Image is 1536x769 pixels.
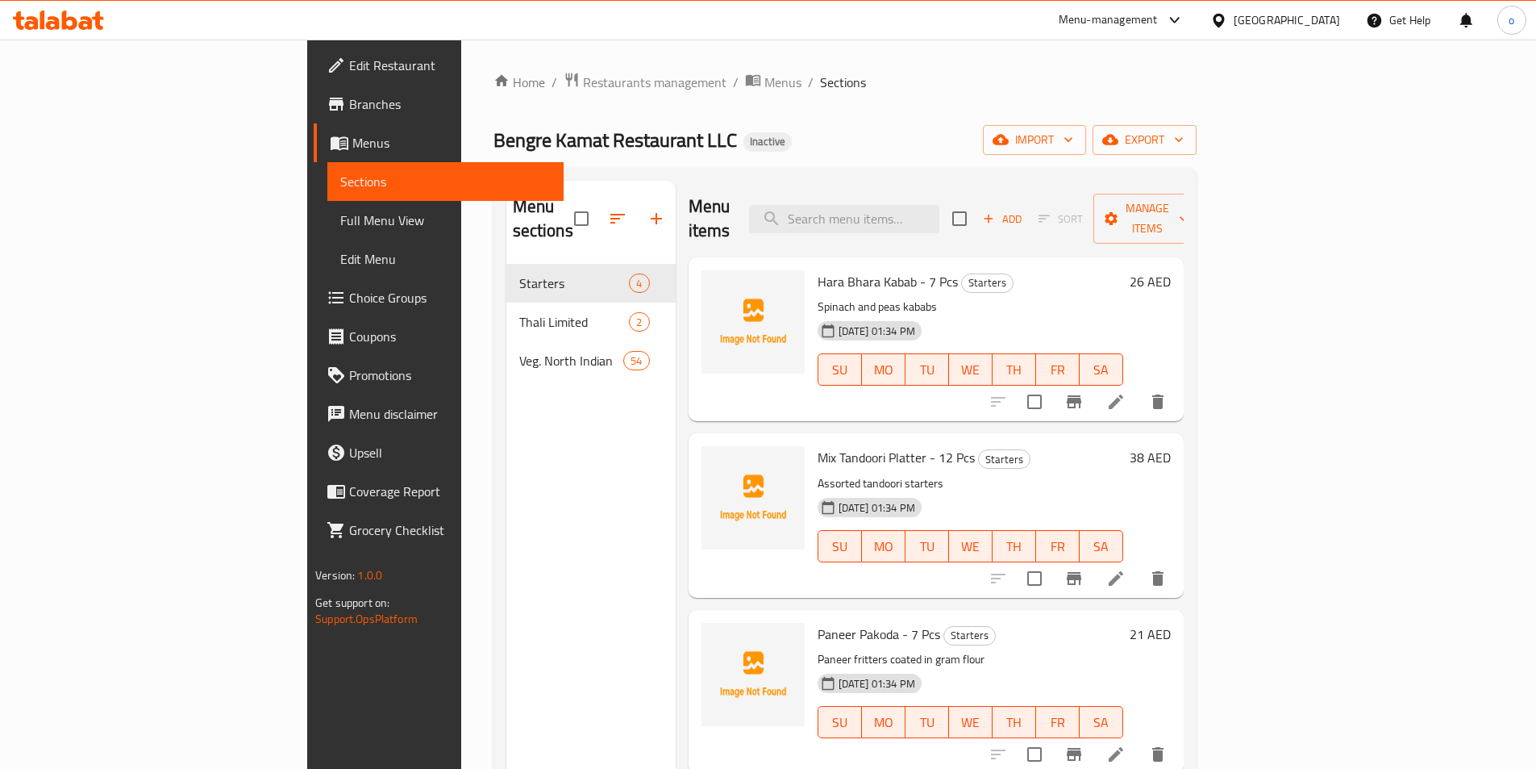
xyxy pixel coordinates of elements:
[1055,382,1093,421] button: Branch-specific-item
[701,270,805,374] img: Hara Bhara Kabab - 7 Pcs
[340,249,551,269] span: Edit Menu
[818,474,1123,494] p: Assorted tandoori starters
[314,433,564,472] a: Upsell
[1043,535,1073,558] span: FR
[979,450,1030,469] span: Starters
[1093,125,1197,155] button: export
[749,205,939,233] input: search
[315,592,389,613] span: Get support on:
[993,530,1036,562] button: TH
[961,274,1014,293] div: Starters
[701,623,805,726] img: Paneer Pakoda - 7 Pcs
[808,73,814,92] li: /
[868,358,899,382] span: MO
[506,303,676,341] div: Thali Limited2
[314,46,564,85] a: Edit Restaurant
[905,530,949,562] button: TU
[349,327,551,346] span: Coupons
[629,274,649,293] div: items
[315,565,355,586] span: Version:
[818,650,1123,670] p: Paneer fritters coated in gram flour
[689,194,731,243] h2: Menu items
[314,85,564,123] a: Branches
[314,472,564,511] a: Coverage Report
[564,202,598,236] span: Select all sections
[1036,530,1080,562] button: FR
[1130,270,1171,293] h6: 26 AED
[519,312,630,332] span: Thali Limited
[862,706,905,738] button: MO
[506,264,676,303] div: Starters4
[349,404,551,424] span: Menu disclaimer
[912,711,943,734] span: TU
[944,626,995,645] span: Starters
[825,535,855,558] span: SU
[506,341,676,380] div: Veg. North Indian54
[493,72,1197,93] nav: breadcrumb
[818,445,975,470] span: Mix Tandoori Platter - 12 Pcs
[943,202,976,236] span: Select section
[564,72,726,93] a: Restaurants management
[314,123,564,162] a: Menus
[637,199,676,238] button: Add section
[905,353,949,386] button: TU
[733,73,739,92] li: /
[1086,358,1117,382] span: SA
[818,530,862,562] button: SU
[832,324,922,339] span: [DATE] 01:34 PM
[1080,530,1123,562] button: SA
[818,622,940,646] span: Paneer Pakoda - 7 Pcs
[349,94,551,114] span: Branches
[1105,130,1184,150] span: export
[825,358,855,382] span: SU
[624,353,648,369] span: 54
[349,366,551,385] span: Promotions
[340,211,551,230] span: Full Menu View
[315,608,418,629] a: Support.OpsPlatform
[1055,559,1093,598] button: Branch-specific-item
[519,274,630,293] span: Starters
[955,358,986,382] span: WE
[1043,358,1073,382] span: FR
[993,353,1036,386] button: TH
[976,207,1028,232] span: Add item
[701,446,805,550] img: Mix Tandoori Platter - 12 Pcs
[999,358,1030,382] span: TH
[1018,562,1051,596] span: Select to update
[818,706,862,738] button: SU
[1234,11,1340,29] div: [GEOGRAPHIC_DATA]
[818,353,862,386] button: SU
[1059,10,1158,30] div: Menu-management
[999,711,1030,734] span: TH
[314,278,564,317] a: Choice Groups
[832,500,922,516] span: [DATE] 01:34 PM
[1130,623,1171,646] h6: 21 AED
[820,73,866,92] span: Sections
[996,130,1073,150] span: import
[949,353,993,386] button: WE
[912,358,943,382] span: TU
[825,711,855,734] span: SU
[1018,385,1051,419] span: Select to update
[905,706,949,738] button: TU
[912,535,943,558] span: TU
[629,312,649,332] div: items
[980,210,1024,228] span: Add
[949,530,993,562] button: WE
[349,443,551,462] span: Upsell
[955,535,986,558] span: WE
[1080,706,1123,738] button: SA
[976,207,1028,232] button: Add
[832,676,922,692] span: [DATE] 01:34 PM
[357,565,382,586] span: 1.0.0
[949,706,993,738] button: WE
[943,626,996,646] div: Starters
[1036,353,1080,386] button: FR
[955,711,986,734] span: WE
[1106,569,1126,588] a: Edit menu item
[1106,199,1188,239] span: Manage items
[349,288,551,307] span: Choice Groups
[868,711,899,734] span: MO
[818,297,1123,317] p: Spinach and peas kababs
